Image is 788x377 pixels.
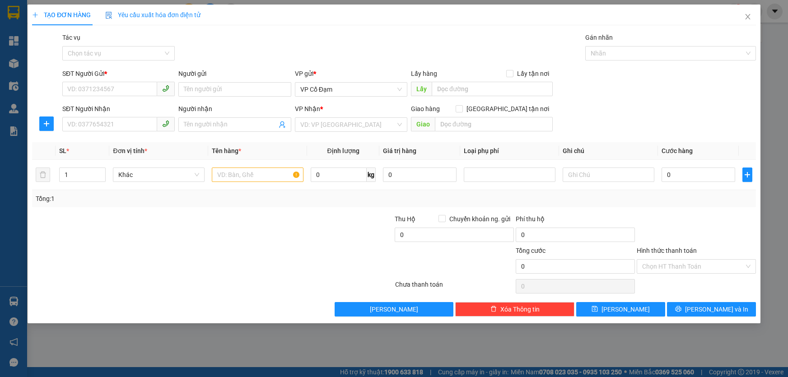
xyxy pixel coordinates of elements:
[667,302,756,316] button: printer[PERSON_NAME] và In
[105,11,200,19] span: Yêu cầu xuất hóa đơn điện tử
[62,69,175,79] div: SĐT Người Gửi
[490,306,497,313] span: delete
[62,34,80,41] label: Tác vụ
[411,70,437,77] span: Lấy hàng
[59,147,66,154] span: SL
[662,147,693,154] span: Cước hàng
[335,302,454,316] button: [PERSON_NAME]
[62,104,175,114] div: SĐT Người Nhận
[32,12,38,18] span: plus
[113,147,147,154] span: Đơn vị tính
[395,215,415,223] span: Thu Hộ
[516,247,546,254] span: Tổng cước
[178,104,291,114] div: Người nhận
[559,142,658,160] th: Ghi chú
[39,116,54,131] button: plus
[463,104,553,114] span: [GEOGRAPHIC_DATA] tận nơi
[212,168,303,182] input: VD: Bàn, Ghế
[36,194,304,204] div: Tổng: 1
[500,304,540,314] span: Xóa Thông tin
[735,5,760,30] button: Close
[675,306,681,313] span: printer
[742,168,752,182] button: plus
[585,34,613,41] label: Gán nhãn
[432,82,553,96] input: Dọc đường
[327,147,359,154] span: Định lượng
[383,147,416,154] span: Giá trị hàng
[576,302,665,316] button: save[PERSON_NAME]
[744,13,751,20] span: close
[685,304,748,314] span: [PERSON_NAME] và In
[563,168,654,182] input: Ghi Chú
[162,120,169,127] span: phone
[411,82,432,96] span: Lấy
[370,304,418,314] span: [PERSON_NAME]
[367,168,376,182] span: kg
[279,121,286,128] span: user-add
[455,302,574,316] button: deleteXóa Thông tin
[460,142,559,160] th: Loại phụ phí
[105,12,112,19] img: icon
[295,105,320,112] span: VP Nhận
[212,147,241,154] span: Tên hàng
[36,168,50,182] button: delete
[411,117,435,131] span: Giao
[295,69,407,79] div: VP gửi
[446,214,514,224] span: Chuyển khoản ng. gửi
[300,83,402,96] span: VP Cổ Đạm
[383,168,457,182] input: 0
[118,168,199,182] span: Khác
[435,117,553,131] input: Dọc đường
[513,69,553,79] span: Lấy tận nơi
[592,306,598,313] span: save
[743,171,752,178] span: plus
[162,85,169,92] span: phone
[411,105,440,112] span: Giao hàng
[40,120,53,127] span: plus
[637,247,697,254] label: Hình thức thanh toán
[32,11,91,19] span: TẠO ĐƠN HÀNG
[516,214,635,228] div: Phí thu hộ
[394,279,515,295] div: Chưa thanh toán
[601,304,650,314] span: [PERSON_NAME]
[178,69,291,79] div: Người gửi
